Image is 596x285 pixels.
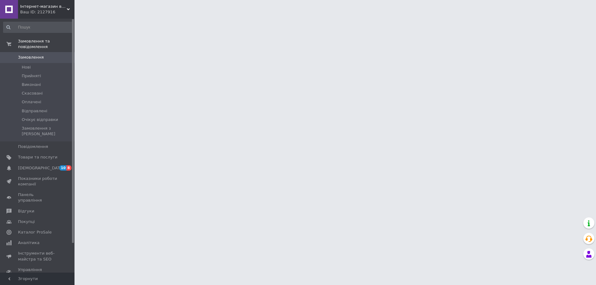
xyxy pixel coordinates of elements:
span: Нові [22,65,31,70]
span: Очікує відправки [22,117,58,122]
span: Повідомлення [18,144,48,149]
span: Товари та послуги [18,154,57,160]
span: Панель управління [18,192,57,203]
span: Показники роботи компанії [18,176,57,187]
span: Замовлення [18,55,44,60]
span: Покупці [18,219,35,225]
span: [DEMOGRAPHIC_DATA] [18,165,64,171]
input: Пошук [3,22,73,33]
span: Оплачені [22,99,41,105]
span: Інтернет-магазин виробника термосумок Lunch bag UA [20,4,67,9]
span: Каталог ProSale [18,229,52,235]
span: Управління сайтом [18,267,57,278]
span: Відгуки [18,208,34,214]
span: Замовлення та повідомлення [18,38,74,50]
span: Аналітика [18,240,39,246]
span: Замовлення з [PERSON_NAME] [22,126,73,137]
span: Відправлені [22,108,47,114]
span: Прийняті [22,73,41,79]
span: 10 [59,165,66,171]
span: Інструменти веб-майстра та SEO [18,251,57,262]
span: Виконані [22,82,41,87]
span: Скасовані [22,91,43,96]
div: Ваш ID: 2127916 [20,9,74,15]
span: 8 [66,165,71,171]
